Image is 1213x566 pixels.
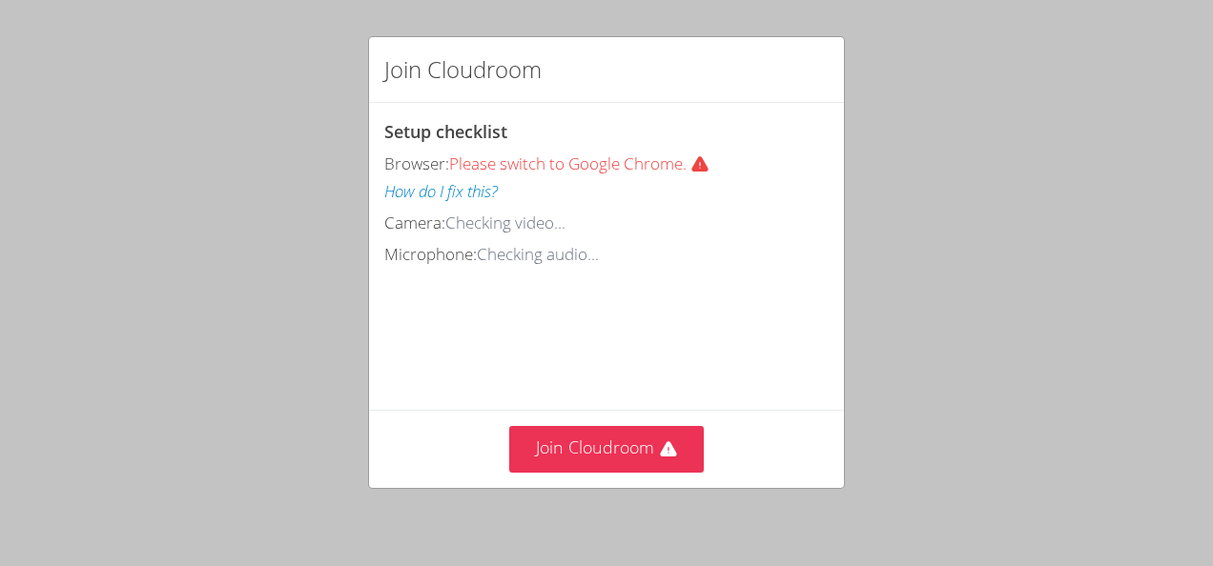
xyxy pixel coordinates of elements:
span: Checking video... [445,212,565,233]
span: Setup checklist [384,120,507,143]
h2: Join Cloudroom [384,52,542,87]
span: Browser: [384,152,449,174]
button: How do I fix this? [384,178,498,206]
span: Microphone: [384,243,477,265]
span: Checking audio... [477,243,599,265]
button: Join Cloudroom [509,426,705,473]
span: Camera: [384,212,445,233]
span: Please switch to Google Chrome. [449,152,717,174]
